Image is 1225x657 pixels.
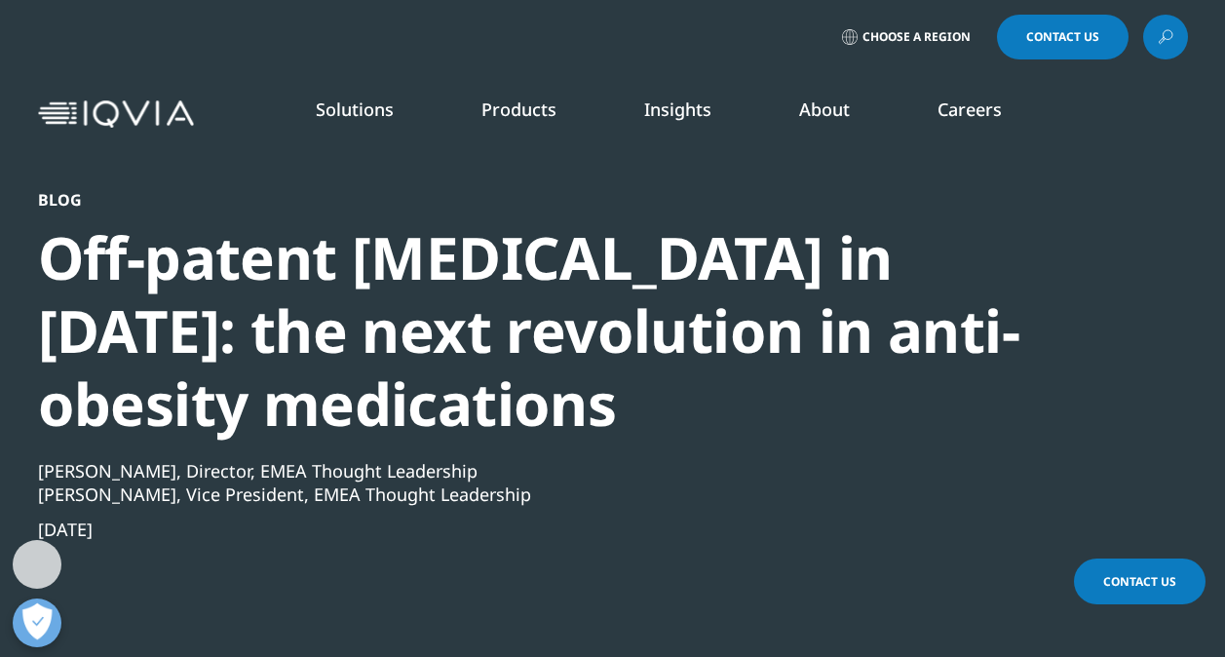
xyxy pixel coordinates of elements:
[202,68,1188,160] nav: Primary
[799,97,850,121] a: About
[1026,31,1099,43] span: Contact Us
[481,97,556,121] a: Products
[644,97,711,121] a: Insights
[938,97,1002,121] a: Careers
[862,29,971,45] span: Choose a Region
[38,100,194,129] img: IQVIA Healthcare Information Technology and Pharma Clinical Research Company
[1103,573,1176,590] span: Contact Us
[38,190,1083,210] div: Blog
[13,599,61,647] button: Open Preferences
[38,518,1083,541] div: [DATE]
[38,221,1083,441] div: Off-patent [MEDICAL_DATA] in [DATE]: the next revolution in anti-obesity medications
[1074,559,1206,604] a: Contact Us
[38,483,1083,506] div: [PERSON_NAME], Vice President, EMEA Thought Leadership
[38,459,1083,483] div: [PERSON_NAME], Director, EMEA Thought Leadership
[316,97,394,121] a: Solutions
[997,15,1129,59] a: Contact Us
